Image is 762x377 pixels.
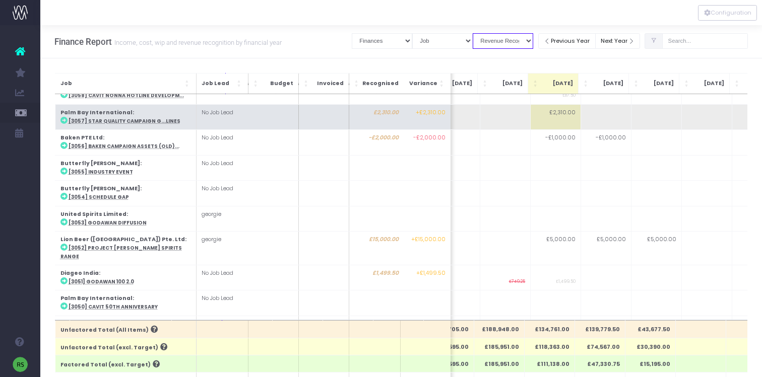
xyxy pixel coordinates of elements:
span: Job Lead: Activate to sort [236,79,242,89]
th: £111,138.00 [524,355,575,372]
abbr: [3052] Project Gaul Spirits Range [60,245,181,259]
span: Job [60,80,182,88]
strong: Palm Bay International [60,294,132,302]
input: Search... [662,33,748,49]
abbr: [3058] Cavit Nonna Hotline Development [68,92,183,99]
th: £15,195.00 [625,355,675,372]
button: Next Year [595,33,641,49]
span: Jan 26: Activate to sort [684,79,690,89]
abbr: [3056] Baken Campaign Assets (OLD) [68,143,179,149]
span: +£2,310.00 [415,109,445,117]
td: No Job Lead [196,265,250,290]
td: : [55,265,196,290]
span: [DATE] [541,80,573,88]
span: Oct 25: Activate to sort [533,79,539,89]
h3: Finance Report [54,37,282,47]
span: [DATE] [440,80,472,88]
small: £1,499.50 [556,277,576,284]
span: Budget: Activate to sort [253,79,259,89]
td: £2,310.00 [530,104,581,129]
span: Factored Total (excl. Target) [60,361,150,369]
span: Nov 25: Activate to sort [584,79,590,89]
span: Job Lead [201,80,234,88]
th: £47,330.75 [575,355,625,372]
span: -£2,000.00 [413,134,445,142]
td: : [55,155,196,180]
small: £749.25 [509,277,525,284]
td: : [55,316,196,341]
td: No Job Lead [196,181,250,206]
span: Variance: Activate to sort [439,79,445,89]
td: £2,310.00 [349,104,404,129]
td: : [55,104,196,129]
th: £188,948.00 [474,321,524,338]
td: : [55,232,196,265]
td: £15,000.00 [349,232,404,265]
span: Dec 25: Activate to sort [634,79,640,89]
th: £43,677.50 [625,321,675,338]
td: £5,000.00 [530,232,581,265]
strong: Lion Beer ([GEOGRAPHIC_DATA]) Pte. Ltd [60,236,184,243]
th: £139,779.50 [575,321,625,338]
small: £87.50 [562,91,576,98]
td: : [55,290,196,316]
abbr: [3050] Cavit 50th Anniversary [68,304,157,310]
abbr: [3054] Schedule Gap [68,194,129,200]
td: No Job Lead [196,130,250,155]
div: Vertical button group [698,5,757,21]
strong: Baken PTE Ltd [60,134,102,141]
span: [DATE] [491,80,523,88]
td: £5,000.00 [581,232,631,265]
td: No Job Lead [196,316,250,341]
td: georgie [196,232,250,265]
strong: Diageo India [60,269,98,277]
th: £74,567.00 [575,338,625,355]
span: Unfactored Total (excl. Target) [60,344,158,352]
td: -£1,000.00 [581,130,631,155]
span: Recognised [362,80,398,88]
td: No Job Lead [196,155,250,180]
td: -£2,000.00 [349,130,404,155]
th: £185,951.00 [474,355,524,372]
span: Unfactored Total (All Items) [60,326,148,334]
th: £118,363.00 [524,338,575,355]
strong: Butterfly [PERSON_NAME] [60,160,140,167]
th: £30,390.00 [625,338,675,355]
span: Invoiced: Activate to sort [303,79,309,89]
strong: Palm Bay International [60,109,132,116]
td: : [55,130,196,155]
strong: United Spirits Limited [60,210,126,218]
strong: Butterfly [PERSON_NAME] [60,185,140,192]
button: Configuration [698,5,757,21]
button: Previous Year [538,33,596,49]
td: No Job Lead [196,104,250,129]
span: +£15,000.00 [411,236,445,244]
td: £5,000.00 [631,232,681,265]
abbr: [3053] Godawan Diffusion [68,219,146,226]
img: images/default_profile_image.png [13,357,28,372]
td: : [55,206,196,231]
td: georgie [196,206,250,231]
th: £185,951.00 [474,338,524,355]
span: [DATE] [692,80,724,88]
span: [DATE] [592,80,623,88]
span: +£1,499.50 [416,269,445,277]
td: No Job Lead [196,290,250,316]
td: -£1,000.00 [530,130,581,155]
span: [DATE] [642,80,674,88]
span: Budget [261,80,293,88]
abbr: [3055] Industry Event [68,169,133,175]
span: Variance [405,80,437,88]
span: Job: Activate to sort [184,79,190,89]
span: Feb 26: Activate to sort [735,79,741,89]
td: £1,499.50 [349,265,404,290]
span: Sep 25: Activate to sort [483,79,489,89]
th: £134,761.00 [524,321,575,338]
abbr: [3051] Godawan 100 2.0 [68,278,134,285]
span: Invoiced [311,80,343,88]
span: Recognised: Activate to sort [354,79,360,89]
td: : [55,181,196,206]
abbr: [3057] Star Quality Campaign Guidelines [68,118,180,124]
small: Income, cost, wip and revenue recognition by financial year [112,37,282,47]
